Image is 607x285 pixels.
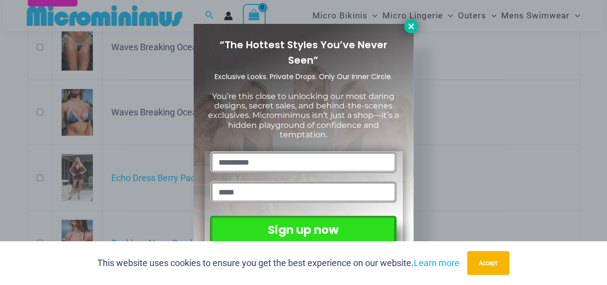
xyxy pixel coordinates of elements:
a: Learn more [414,258,460,268]
button: Accept [467,251,510,275]
p: This website uses cookies to ensure you get the best experience on our website. [98,256,460,271]
button: Close [404,19,418,33]
span: You’re this close to unlocking our most daring designs, secret sales, and behind-the-scenes exclu... [208,92,399,139]
span: Exclusive Looks. Private Drops. Only Our Inner Circle. [215,72,392,82]
button: Sign up now [210,216,396,244]
span: “The Hottest Styles You’ve Never Seen” [220,38,387,67]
